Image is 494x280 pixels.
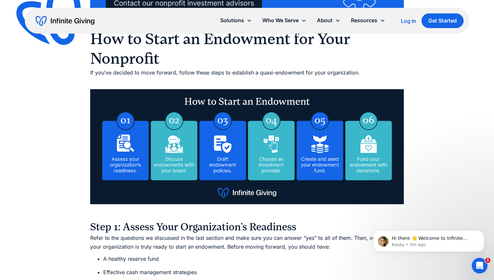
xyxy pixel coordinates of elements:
[90,234,404,251] p: Refer to the questions we discussed in the last section and make sure you can answer “yes” to all...
[262,16,299,25] div: Who We Serve
[317,16,333,25] div: About
[257,13,312,27] div: Who We Serve
[421,13,464,28] a: Get Started
[220,16,244,25] div: Solutions
[401,17,416,25] a: Log In
[363,217,494,262] iframe: Intercom notifications message
[346,13,390,27] div: Resources
[103,268,404,277] li: Effective cash management strategies
[215,13,257,27] div: Solutions
[90,29,404,68] h2: How to Start an Endowment for Your Nonprofit
[90,68,404,86] p: If you’ve decided to move forward, follow these steps to establish a quasi-endowment for your org...
[401,18,416,24] div: Log In
[103,255,404,263] li: A healthy reserve fund
[485,258,490,263] span: 1
[90,207,404,234] h3: Step 1: Assess Your Organization’s Readiness
[472,258,487,273] iframe: Intercom live chat
[351,16,377,25] div: Resources
[90,89,404,204] img: Steps to start a nonprofit endowment, as explained in the text below
[312,13,346,27] div: About
[36,16,94,26] a: home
